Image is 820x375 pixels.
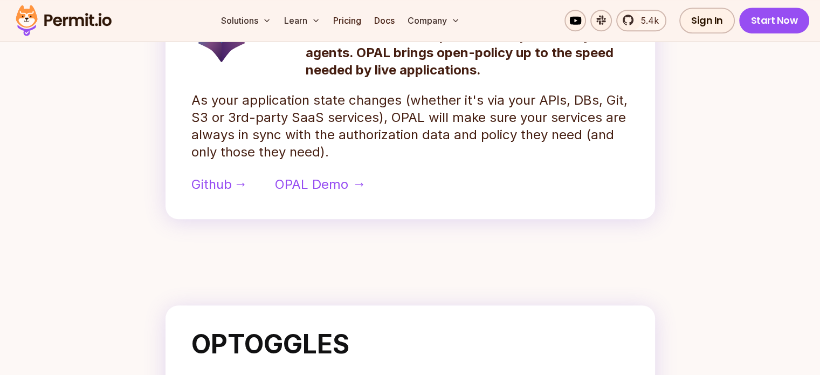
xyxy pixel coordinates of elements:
h2: OPTOGGLES [191,331,629,357]
p: As your application state changes (whether it's via your APIs, DBs, Git, S3 or 3rd-party SaaS ser... [191,92,629,161]
button: Company [403,10,464,31]
a: Github [191,176,245,193]
button: Learn [280,10,325,31]
a: Start Now [739,8,810,33]
span: OPAL Demo [275,176,348,193]
span: Github [191,176,232,193]
a: Sign In [679,8,735,33]
img: Permit logo [11,2,116,39]
a: Docs [370,10,399,31]
span: 5.4k [635,14,659,27]
a: Pricing [329,10,366,31]
a: 5.4k [616,10,666,31]
button: Solutions [217,10,275,31]
a: OPAL Demo [275,176,361,193]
